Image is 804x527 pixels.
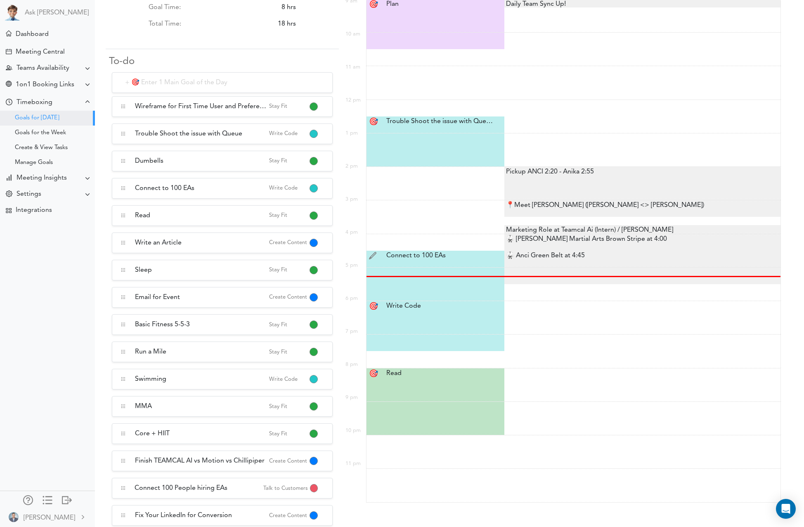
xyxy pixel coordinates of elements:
[345,63,362,96] span: 11 am
[379,404,493,407] div: Assign Goal
[345,261,359,294] span: 5 pm
[269,512,307,520] div: Create Content
[135,483,263,493] span: Connect 100 People hiring EAs
[269,211,287,220] div: Stay Fit
[269,266,287,274] div: Stay Fit
[6,99,12,107] div: Time Your Goals
[379,449,493,452] div: Assign Goal
[16,207,52,214] div: Integrations
[269,130,298,138] div: Write Code
[135,129,269,139] span: Trouble Shoot the issue with Queue
[379,295,493,298] div: Assign Goal
[135,292,269,302] span: Email for Event
[379,147,493,150] div: Assign Goal
[379,203,493,206] div: Assign Goal
[269,457,307,465] div: Create Content
[263,484,308,493] div: Talk to Customers
[379,491,493,494] div: Assign Goal
[23,495,33,503] div: Manage Members and Externals
[345,228,359,261] span: 4 pm
[379,458,493,461] div: Assign Goal
[379,49,493,52] div: Assign Goal
[379,136,493,139] div: Assign Goal
[379,407,493,410] div: Assign Goal
[379,337,493,340] div: Assign Goal
[379,186,493,189] div: Assign Goal
[135,211,269,221] span: Read
[379,60,493,63] div: Assign Goal
[379,298,493,301] div: Assign Goal
[379,94,493,97] div: Assign Goal
[379,83,493,85] div: Assign Goal
[379,466,493,469] div: Assign Goal
[379,133,493,136] div: Assign Goal
[16,81,74,89] div: 1on1 Booking Links
[504,167,594,177] div: Pickup ANCI 2:20 - Anika 2:55(2 pm - 3:30pm)
[380,116,493,128] div: Click to edit Trouble Shoot the issue with Queue - Write Code(12:30 pm - 2 pm)
[379,326,493,329] div: Assign Goal
[379,242,493,245] div: Assign Goal
[504,200,704,210] div: 📍Meet George Burin (George <> Raj)(3 pm - 3:30pm)
[379,183,493,186] div: Assign Goal
[135,238,269,248] span: Write an Article
[379,446,493,449] div: Assign Goal
[379,499,493,502] div: Assign Goal
[379,432,493,435] div: Assign Goal
[62,495,72,503] div: Log out
[379,85,493,88] div: Assign Goal
[504,276,780,279] div: Current Time: 5:16pm
[379,200,493,203] div: Assign Goal
[379,142,493,145] div: Assign Goal
[6,81,12,89] div: Share Meeting Link
[379,475,493,477] div: Assign Goal
[379,88,493,91] div: Assign Goal
[379,483,493,486] div: Assign Goal
[379,164,493,166] div: Assign Goal
[379,24,493,27] div: Assign Goal
[379,329,493,332] div: Assign Goal
[379,261,493,264] div: Assign Goal
[379,105,493,108] div: Assign Goal
[379,102,493,105] div: Assign Goal
[379,444,493,446] div: Assign Goal
[17,99,52,107] div: Timeboxing
[379,161,493,164] div: Assign Goal
[380,301,493,312] div: Click to edit Write Code - Write Code(6 pm - 7:30pm)
[379,472,493,475] div: Assign Goal
[379,217,493,220] div: Assign Goal
[379,55,493,58] div: Assign Goal
[379,72,493,75] div: Assign Goal
[6,208,12,214] div: TEAMCAL AI Workflow Apps
[379,41,493,44] div: Assign Goal
[379,180,493,183] div: Assign Goal
[379,38,493,41] div: Assign Goal
[16,48,65,56] div: Meeting Central
[379,16,493,19] div: Assign Goal
[379,111,493,114] div: Assign Goal
[379,195,493,197] div: Assign Goal
[379,100,493,103] div: Assign Goal
[6,31,12,36] div: Meeting Dashboard
[379,270,493,273] div: Assign Goal
[345,294,359,328] span: 6 pm
[379,485,493,488] div: Assign Goal
[380,368,493,380] div: Click to edit Read - Stay Fit(8 pm - 10 pm)
[135,510,269,520] span: Fix Your LinkedIn for Conversion
[379,424,493,427] div: Assign Goal
[379,220,493,223] div: Assign Goal
[135,320,269,330] span: Basic Fitness 5-5-3
[379,277,493,279] div: Assign Goal
[379,279,493,282] div: Assign Goal
[379,477,493,480] div: Assign Goal
[379,192,493,195] div: Assign Goal
[379,323,493,326] div: Assign Goal
[379,480,493,483] div: Assign Goal
[135,102,269,112] span: Wireframe for First Time User and Preferences
[379,158,493,161] div: Assign Goal
[379,223,493,226] div: Assign Goal
[379,335,493,337] div: Assign Goal
[379,441,493,444] div: Assign Goal
[345,162,359,195] span: 2 pm
[269,348,287,356] div: Stay Fit
[379,44,493,47] div: Assign Goal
